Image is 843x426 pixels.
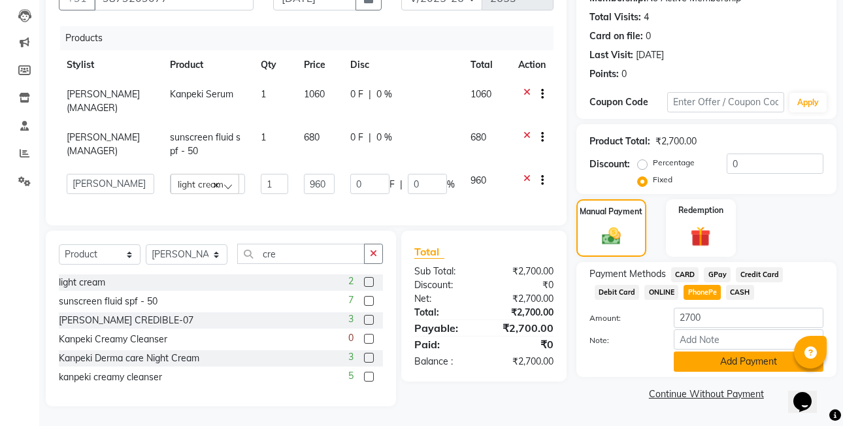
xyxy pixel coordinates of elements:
[589,29,643,43] div: Card on file:
[59,295,157,308] div: sunscreen fluid spf - 50
[162,50,253,80] th: Product
[447,178,455,191] span: %
[484,320,563,336] div: ₹2,700.00
[348,293,354,307] span: 7
[59,352,199,365] div: Kanpeki Derma care Night Cream
[704,267,731,282] span: GPay
[261,88,266,100] span: 1
[253,50,296,80] th: Qty
[414,245,444,259] span: Total
[304,88,325,100] span: 1060
[348,331,354,345] span: 0
[405,336,484,352] div: Paid:
[348,312,354,326] span: 3
[653,174,672,186] label: Fixed
[788,374,830,413] iframe: chat widget
[596,225,627,248] img: _cash.svg
[350,131,363,144] span: 0 F
[170,88,233,100] span: Kanpeki Serum
[471,88,491,100] span: 1060
[405,355,484,369] div: Balance :
[348,369,354,383] span: 5
[369,88,371,101] span: |
[671,267,699,282] span: CARD
[178,178,223,189] span: light cream
[471,174,486,186] span: 960
[59,370,162,384] div: kanpeki creamy cleanser
[595,285,640,300] span: Debit Card
[170,131,240,157] span: sunscreen fluid spf - 50
[684,285,721,300] span: PhonePe
[261,131,266,143] span: 1
[405,320,484,336] div: Payable:
[484,278,563,292] div: ₹0
[389,178,395,191] span: F
[67,131,140,157] span: [PERSON_NAME] (MANAGER)
[589,95,667,109] div: Coupon Code
[644,285,678,300] span: ONLINE
[59,333,167,346] div: Kanpeki Creamy Cleanser
[678,205,723,216] label: Redemption
[644,10,649,24] div: 4
[369,131,371,144] span: |
[400,178,403,191] span: |
[510,50,554,80] th: Action
[471,131,486,143] span: 680
[646,29,651,43] div: 0
[667,92,784,112] input: Enter Offer / Coupon Code
[580,312,664,324] label: Amount:
[342,50,463,80] th: Disc
[589,267,666,281] span: Payment Methods
[350,88,363,101] span: 0 F
[405,265,484,278] div: Sub Total:
[484,355,563,369] div: ₹2,700.00
[405,278,484,292] div: Discount:
[789,93,827,112] button: Apply
[579,387,834,401] a: Continue Without Payment
[621,67,627,81] div: 0
[59,50,162,80] th: Stylist
[580,206,642,218] label: Manual Payment
[348,274,354,288] span: 2
[304,131,320,143] span: 680
[59,276,105,289] div: light cream
[348,350,354,364] span: 3
[376,131,392,144] span: 0 %
[296,50,343,80] th: Price
[674,329,823,350] input: Add Note
[405,292,484,306] div: Net:
[237,244,365,264] input: Search or Scan
[736,267,783,282] span: Credit Card
[655,135,697,148] div: ₹2,700.00
[484,306,563,319] div: ₹2,700.00
[463,50,510,80] th: Total
[67,88,140,114] span: [PERSON_NAME] (MANAGER)
[59,314,193,327] div: [PERSON_NAME] CREDIBLE-07
[726,285,754,300] span: CASH
[484,292,563,306] div: ₹2,700.00
[674,352,823,372] button: Add Payment
[589,67,619,81] div: Points:
[684,224,717,249] img: _gift.svg
[589,157,630,171] div: Discount:
[376,88,392,101] span: 0 %
[580,335,664,346] label: Note:
[674,308,823,328] input: Amount
[484,336,563,352] div: ₹0
[589,48,633,62] div: Last Visit:
[60,26,563,50] div: Products
[589,135,650,148] div: Product Total:
[589,10,641,24] div: Total Visits:
[405,306,484,319] div: Total:
[484,265,563,278] div: ₹2,700.00
[653,157,695,169] label: Percentage
[636,48,664,62] div: [DATE]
